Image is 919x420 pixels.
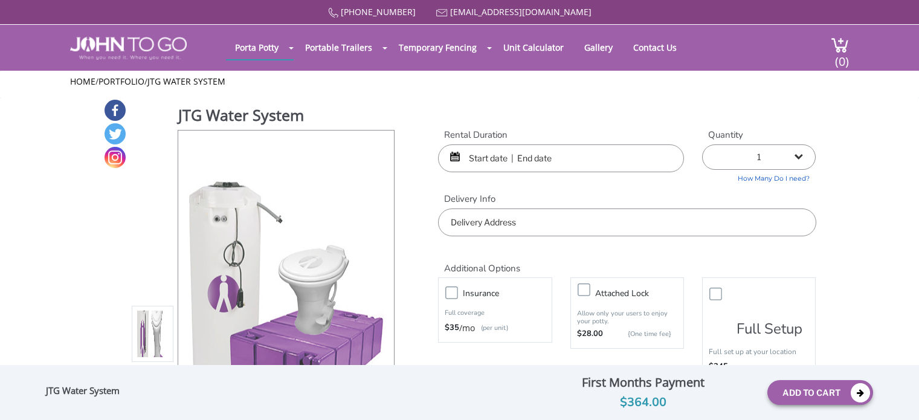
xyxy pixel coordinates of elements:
h2: Additional Options [438,248,816,274]
h3: Attached lock [595,286,689,301]
a: Gallery [575,36,622,59]
span: (0) [834,44,849,69]
img: cart a [831,37,849,53]
h3: Full Setup [737,299,802,337]
ul: / / [70,76,849,88]
strong: $35 [445,322,459,334]
a: JTG Water System [147,76,225,87]
div: JTG Water System [46,385,126,401]
h1: JTG Water System [178,105,396,129]
p: Full coverage [445,307,545,319]
a: Temporary Fencing [390,36,486,59]
div: $364.00 [528,393,758,412]
strong: $345 [709,361,728,372]
div: /mo [445,322,545,334]
label: Quantity [702,129,816,141]
p: {One time fee} [609,328,671,340]
a: [PHONE_NUMBER] [341,6,416,18]
p: (per unit) [475,322,508,334]
a: [EMAIL_ADDRESS][DOMAIN_NAME] [450,6,592,18]
img: Call [328,8,338,18]
img: JOHN to go [70,37,187,60]
a: Portable Trailers [296,36,381,59]
a: Home [70,76,95,87]
a: How Many Do I need? [702,170,816,184]
button: Add To Cart [767,380,873,405]
h3: Insurance [463,286,557,301]
input: Delivery Address [438,208,816,236]
img: Mail [436,9,448,17]
label: Rental Duration [438,129,684,141]
a: Unit Calculator [494,36,573,59]
a: Contact Us [624,36,686,59]
a: Portfolio [98,76,144,87]
p: Allow only your users to enjoy your potty. [577,309,677,325]
div: First Months Payment [528,372,758,393]
button: Live Chat [871,372,919,420]
p: Full set up at your location [709,346,809,358]
a: Facebook [105,100,126,121]
a: Instagram [105,147,126,168]
label: Delivery Info [438,193,816,205]
a: Twitter [105,123,126,144]
a: Porta Potty [226,36,288,59]
strong: $28.00 [577,328,603,340]
input: Start date | End date [438,144,684,172]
